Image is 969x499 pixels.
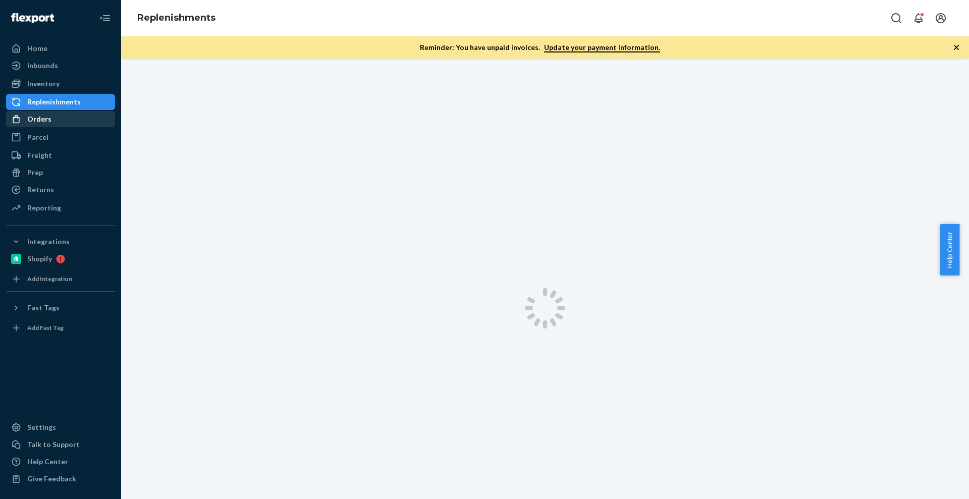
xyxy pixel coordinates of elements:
div: Freight [27,150,52,160]
div: Returns [27,185,54,195]
div: Shopify [27,254,52,264]
div: Prep [27,168,43,178]
a: Help Center [6,454,115,470]
div: Help Center [27,457,68,467]
div: Inventory [27,79,60,89]
div: Talk to Support [27,439,80,450]
a: Home [6,40,115,57]
a: Inventory [6,76,115,92]
a: Returns [6,182,115,198]
div: Fast Tags [27,303,60,313]
div: Settings [27,422,56,432]
div: Integrations [27,237,70,247]
a: Freight [6,147,115,163]
button: Give Feedback [6,471,115,487]
a: Replenishments [6,94,115,110]
button: Close Navigation [95,8,115,28]
a: Settings [6,419,115,435]
div: Orders [27,114,51,124]
div: Give Feedback [27,474,76,484]
a: Add Fast Tag [6,320,115,336]
a: Add Integration [6,271,115,287]
div: Reporting [27,203,61,213]
div: Inbounds [27,61,58,71]
div: Home [27,43,47,53]
button: Open notifications [908,8,929,28]
a: Prep [6,164,115,181]
div: Add Fast Tag [27,323,64,332]
a: Talk to Support [6,436,115,453]
a: Orders [6,111,115,127]
a: Parcel [6,129,115,145]
div: Parcel [27,132,48,142]
div: Add Integration [27,274,72,283]
a: Inbounds [6,58,115,74]
button: Help Center [940,224,959,275]
img: Flexport logo [11,13,54,23]
a: Update your payment information. [544,43,660,52]
button: Fast Tags [6,300,115,316]
a: Shopify [6,251,115,267]
button: Open Search Box [886,8,906,28]
a: Reporting [6,200,115,216]
button: Open account menu [931,8,951,28]
button: Integrations [6,234,115,250]
div: Replenishments [27,97,81,107]
p: Reminder: You have unpaid invoices. [420,42,660,52]
a: Replenishments [137,12,216,23]
ol: breadcrumbs [129,4,224,33]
